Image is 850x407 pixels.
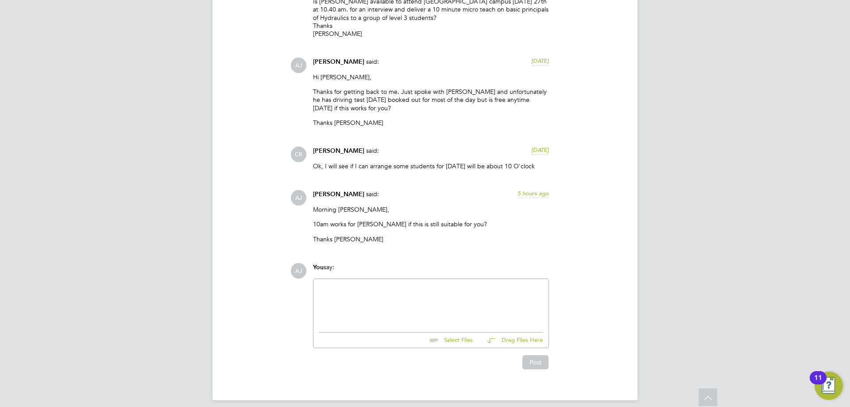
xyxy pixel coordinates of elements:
span: [PERSON_NAME] [313,58,364,66]
p: Thanks [PERSON_NAME] [313,119,549,127]
span: [PERSON_NAME] [313,190,364,198]
p: Morning [PERSON_NAME], [313,205,549,213]
button: Drag Files Here [480,331,543,350]
p: 10am works for [PERSON_NAME] if this is still suitable for you? [313,220,549,228]
span: AJ [291,190,306,205]
button: Open Resource Center, 11 new notifications [815,372,843,400]
span: CR [291,147,306,162]
div: say: [313,263,549,279]
span: You [313,264,324,271]
p: Thanks for getting back to me. Just spoke with [PERSON_NAME] and unfortunately he has driving tes... [313,88,549,112]
p: Ok, I will see if I can arrange some students for [DATE] will be about 10 O'clock [313,162,549,170]
button: Post [522,355,549,369]
p: Hi [PERSON_NAME], [313,73,549,81]
span: [DATE] [531,146,549,154]
span: [DATE] [531,57,549,65]
span: [PERSON_NAME] [313,147,364,155]
span: 5 hours ago [518,190,549,197]
span: AJ [291,58,306,73]
span: said: [366,190,379,198]
p: Thanks [PERSON_NAME] [313,235,549,243]
span: said: [366,147,379,155]
span: said: [366,58,379,66]
div: 11 [814,378,822,389]
span: AJ [291,263,306,279]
